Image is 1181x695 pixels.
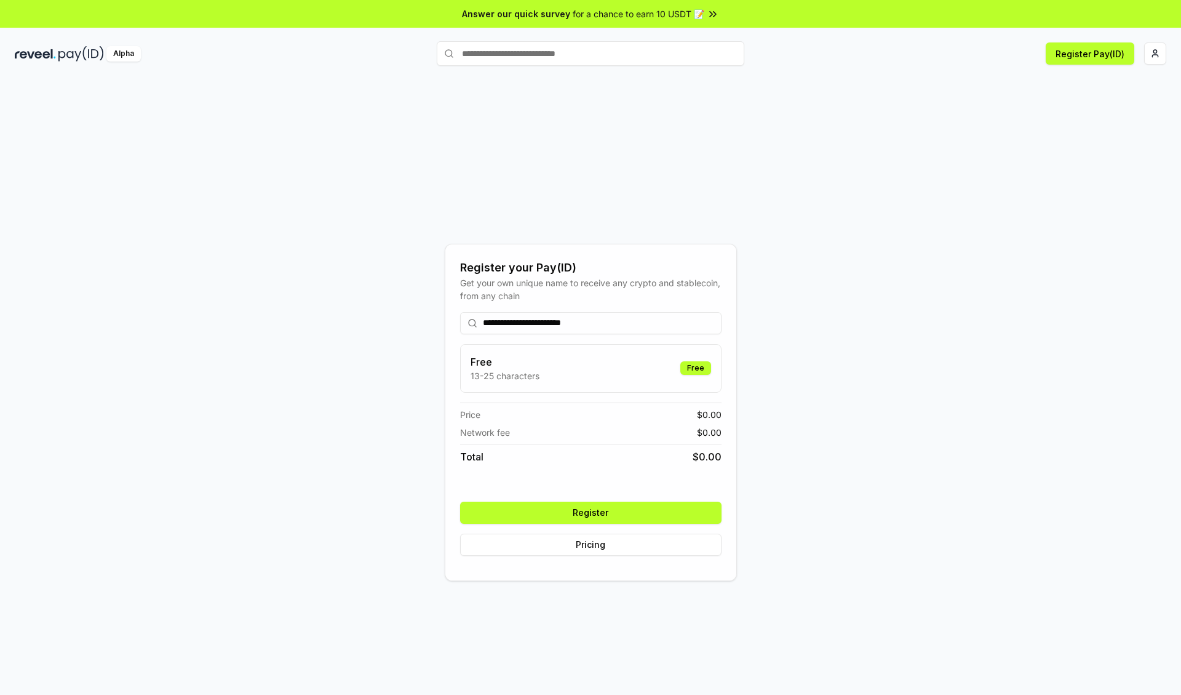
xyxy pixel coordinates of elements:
[471,369,539,382] p: 13-25 characters
[693,449,722,464] span: $ 0.00
[460,502,722,524] button: Register
[460,408,480,421] span: Price
[462,7,570,20] span: Answer our quick survey
[697,408,722,421] span: $ 0.00
[460,534,722,556] button: Pricing
[1046,42,1134,65] button: Register Pay(ID)
[697,426,722,439] span: $ 0.00
[460,276,722,302] div: Get your own unique name to receive any crypto and stablecoin, from any chain
[460,259,722,276] div: Register your Pay(ID)
[460,449,483,464] span: Total
[680,361,711,375] div: Free
[460,426,510,439] span: Network fee
[106,46,141,62] div: Alpha
[573,7,704,20] span: for a chance to earn 10 USDT 📝
[471,355,539,369] h3: Free
[15,46,56,62] img: reveel_dark
[58,46,104,62] img: pay_id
